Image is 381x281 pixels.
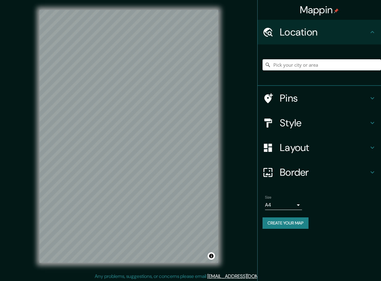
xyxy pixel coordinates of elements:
div: A4 [265,200,302,210]
div: Border [258,160,381,185]
div: Style [258,111,381,135]
canvas: Map [39,10,218,263]
iframe: Help widget launcher [326,257,374,274]
h4: Pins [280,92,369,104]
div: Layout [258,135,381,160]
button: Toggle attribution [208,252,215,260]
label: Size [265,195,271,200]
h4: Layout [280,141,369,154]
a: [EMAIL_ADDRESS][DOMAIN_NAME] [207,273,284,279]
img: pin-icon.png [334,8,339,13]
h4: Border [280,166,369,178]
h4: Location [280,26,369,38]
h4: Mappin [300,4,339,16]
div: Pins [258,86,381,111]
h4: Style [280,117,369,129]
p: Any problems, suggestions, or concerns please email . [95,273,284,280]
div: Location [258,20,381,44]
input: Pick your city or area [263,59,381,70]
button: Create your map [263,217,309,229]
